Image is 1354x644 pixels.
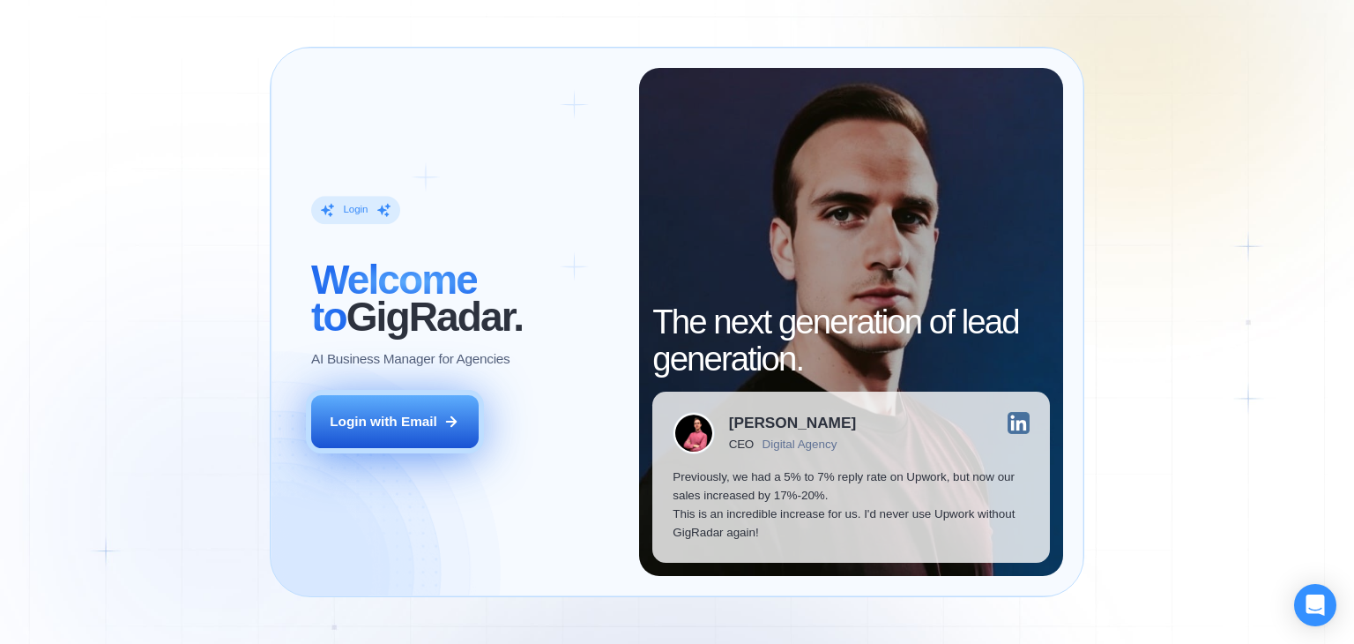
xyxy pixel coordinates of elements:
h2: The next generation of lead generation. [652,303,1050,378]
div: Login with Email [330,412,437,431]
div: [PERSON_NAME] [729,416,856,431]
div: Digital Agency [763,438,837,451]
div: Login [343,204,368,217]
span: Welcome to [311,258,477,341]
button: Login with Email [311,395,479,448]
p: AI Business Manager for Agencies [311,349,510,368]
h2: ‍ GigRadar. [311,262,619,336]
div: Open Intercom Messenger [1294,584,1336,626]
div: CEO [729,438,754,451]
p: Previously, we had a 5% to 7% reply rate on Upwork, but now our sales increased by 17%-20%. This ... [673,468,1030,543]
